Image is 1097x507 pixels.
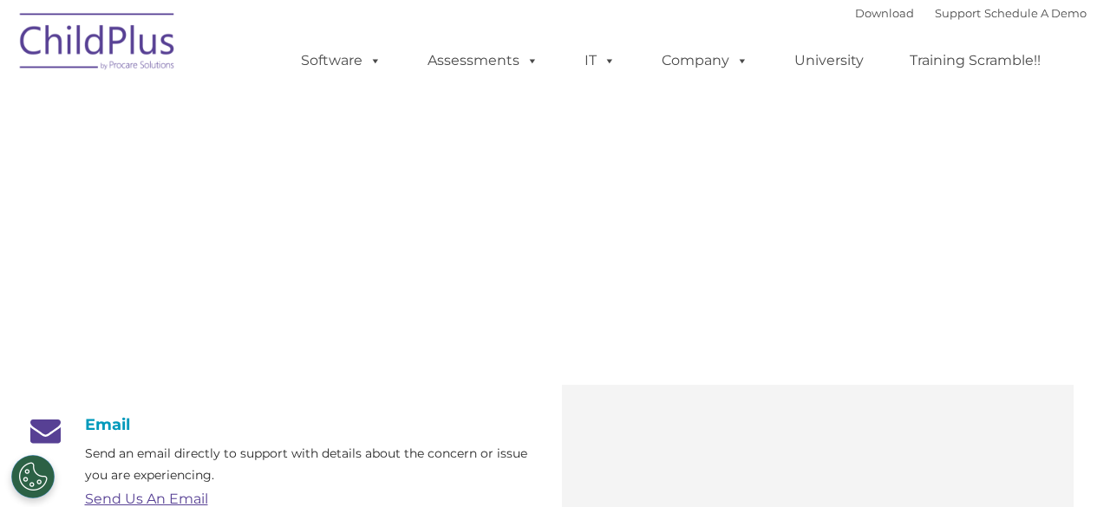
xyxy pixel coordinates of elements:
[855,6,1087,20] font: |
[984,6,1087,20] a: Schedule A Demo
[11,455,55,498] button: Cookies Settings
[284,43,399,78] a: Software
[777,43,881,78] a: University
[85,491,208,507] a: Send Us An Email
[644,43,766,78] a: Company
[410,43,556,78] a: Assessments
[855,6,914,20] a: Download
[24,415,536,434] h4: Email
[935,6,981,20] a: Support
[11,1,185,88] img: ChildPlus by Procare Solutions
[567,43,633,78] a: IT
[892,43,1058,78] a: Training Scramble!!
[85,443,536,486] p: Send an email directly to support with details about the concern or issue you are experiencing.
